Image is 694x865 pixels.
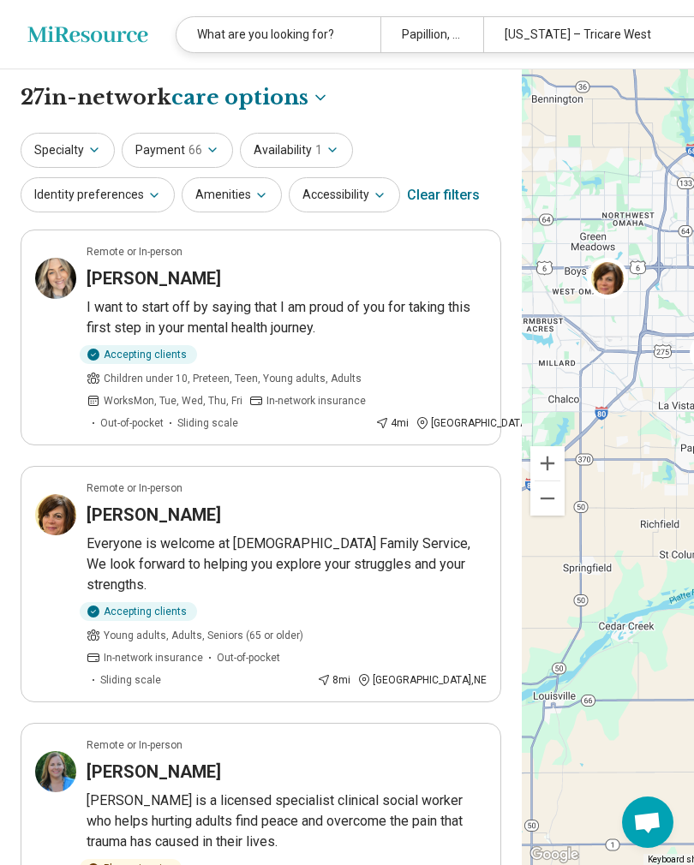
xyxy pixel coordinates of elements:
p: Remote or In-person [87,737,182,753]
div: 4 mi [375,415,409,431]
button: Zoom out [530,481,565,516]
span: Out-of-pocket [100,415,164,431]
button: Availability1 [240,133,353,168]
span: Young adults, Adults, Seniors (65 or older) [104,628,303,643]
span: In-network insurance [104,650,203,665]
div: [US_STATE] – Tricare West [483,17,687,52]
button: Specialty [21,133,115,168]
span: Works Mon, Tue, Wed, Thu, Fri [104,393,242,409]
span: Sliding scale [100,672,161,688]
span: care options [171,83,308,112]
span: In-network insurance [266,393,366,409]
span: 1 [315,141,322,159]
p: Remote or In-person [87,244,182,259]
h3: [PERSON_NAME] [87,760,221,784]
p: [PERSON_NAME] is a licensed specialist clinical social worker who helps hurting adults find peace... [87,790,487,852]
button: Care options [171,83,329,112]
div: What are you looking for? [176,17,380,52]
div: Papillion, NE 68046 [380,17,482,52]
h1: 27 in-network [21,83,329,112]
span: 66 [188,141,202,159]
button: Accessibility [289,177,400,212]
button: Identity preferences [21,177,175,212]
div: Accepting clients [80,602,197,621]
button: Zoom in [530,446,565,480]
p: Remote or In-person [87,480,182,496]
p: I want to start off by saying that I am proud of you for taking this first step in your mental he... [87,297,487,338]
span: Sliding scale [177,415,238,431]
p: Everyone is welcome at [DEMOGRAPHIC_DATA] Family Service, We look forward to helping you explore ... [87,534,487,595]
span: Children under 10, Preteen, Teen, Young adults, Adults [104,371,362,386]
h3: [PERSON_NAME] [87,503,221,527]
button: Amenities [182,177,282,212]
div: Accepting clients [80,345,197,364]
div: Open chat [622,796,673,848]
div: [GEOGRAPHIC_DATA] , NE [357,672,487,688]
div: Clear filters [407,175,480,216]
h3: [PERSON_NAME] [87,266,221,290]
button: Payment66 [122,133,233,168]
div: 8 mi [317,672,350,688]
span: Out-of-pocket [217,650,280,665]
div: [GEOGRAPHIC_DATA] , NE [416,415,545,431]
